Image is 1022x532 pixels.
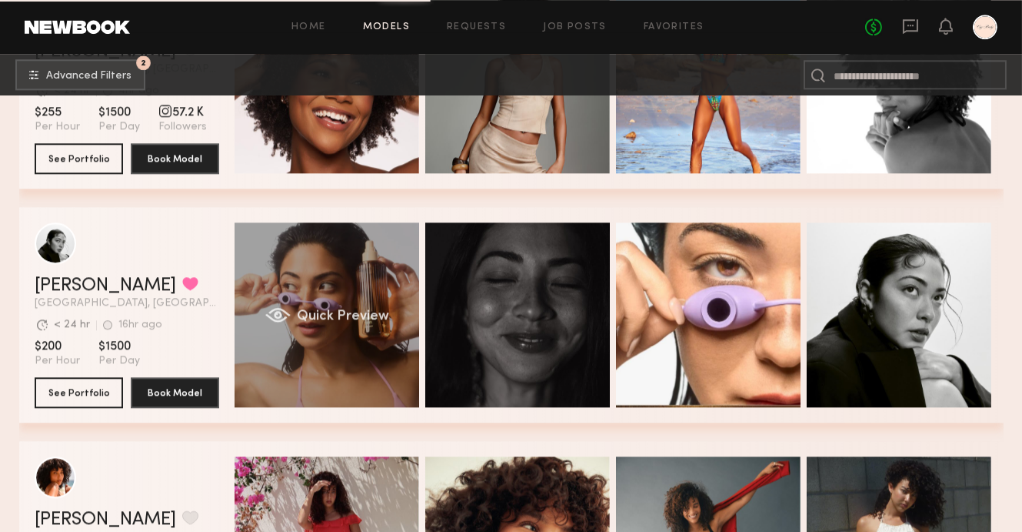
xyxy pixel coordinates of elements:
a: Home [291,22,326,32]
span: $255 [35,105,80,120]
button: Book Model [131,143,219,174]
span: Per Day [98,354,140,368]
a: Models [363,22,410,32]
span: [GEOGRAPHIC_DATA], [GEOGRAPHIC_DATA] [35,298,219,309]
span: Per Hour [35,120,80,134]
span: $1500 [98,105,140,120]
span: Per Hour [35,354,80,368]
div: < 24 hr [54,320,90,330]
button: See Portfolio [35,143,123,174]
a: Requests [447,22,506,32]
a: Job Posts [543,22,607,32]
div: 16hr ago [118,320,162,330]
button: See Portfolio [35,377,123,408]
span: 2 [141,59,146,66]
button: 2Advanced Filters [15,59,145,90]
span: Quick Preview [296,309,388,323]
span: Followers [158,120,207,134]
span: $200 [35,339,80,354]
span: Advanced Filters [46,71,131,82]
span: 57.2 K [158,105,207,120]
span: $1500 [98,339,140,354]
a: [PERSON_NAME] [35,510,176,529]
a: [PERSON_NAME] [35,276,176,295]
a: Favorites [644,22,704,32]
span: Per Day [98,120,140,134]
button: Book Model [131,377,219,408]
